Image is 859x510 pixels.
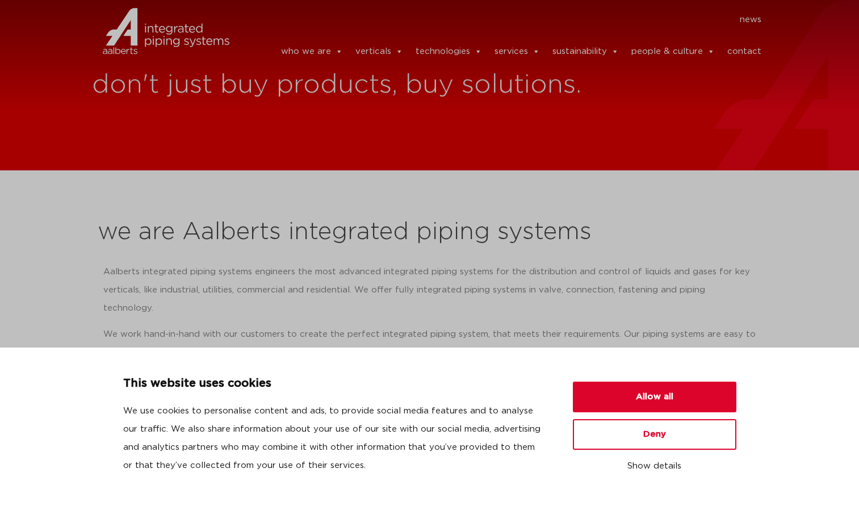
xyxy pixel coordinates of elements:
h2: we are Aalberts integrated piping systems [98,219,762,246]
nav: Menu [246,11,762,29]
a: who we are [281,40,343,63]
a: news [740,11,761,29]
button: Allow all [573,382,736,412]
a: contact [727,40,761,63]
p: We work hand-in-hand with our customers to create the perfect integrated piping system, that meet... [103,325,756,380]
button: Show details [573,457,736,476]
a: sustainability [552,40,619,63]
a: technologies [416,40,482,63]
button: Deny [573,419,736,450]
p: We use cookies to personalise content and ads, to provide social media features and to analyse ou... [123,402,546,475]
a: services [495,40,540,63]
a: verticals [355,40,403,63]
p: Aalberts integrated piping systems engineers the most advanced integrated piping systems for the ... [103,263,756,317]
p: This website uses cookies [123,375,546,393]
a: people & culture [631,40,715,63]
